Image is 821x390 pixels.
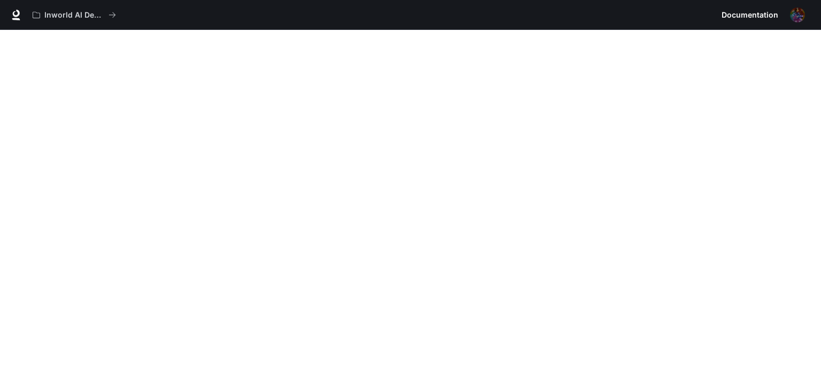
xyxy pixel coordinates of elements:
[44,11,104,20] p: Inworld AI Demos
[28,4,121,26] button: All workspaces
[717,4,783,26] a: Documentation
[722,9,778,22] span: Documentation
[790,7,805,22] img: User avatar
[787,4,808,26] button: User avatar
